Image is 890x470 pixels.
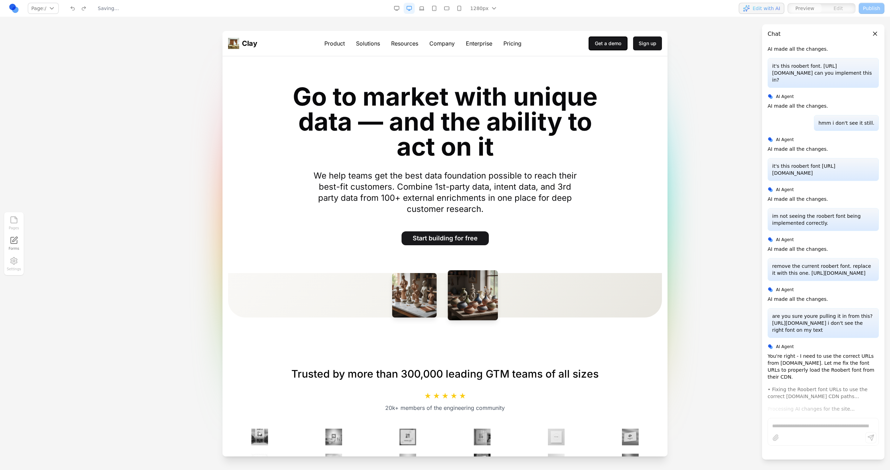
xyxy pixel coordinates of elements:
p: AI made all the changes. [768,146,828,152]
span: ★ [219,360,226,370]
p: 20k+ members of the engineering community [6,373,439,381]
span: Processing AI changes for the site... [768,405,879,412]
button: Close panel [871,30,879,38]
button: Tablet [429,3,440,14]
img: HubSpot [29,423,46,439]
img: Salesforce [399,398,416,414]
button: 1280px [466,3,502,14]
button: Laptop [416,3,427,14]
button: Desktop [404,3,415,14]
div: AI Agent [768,137,879,143]
h3: Chat [768,30,780,38]
img: Intercom [399,423,416,439]
p: are you sure youre pulling it in from this? [URL][DOMAIN_NAME] i don't see the right font on my text [772,313,874,333]
p: it's this roobert font [URL][DOMAIN_NAME] [772,163,874,176]
img: Microsoft [251,398,268,414]
span: ★ [228,360,235,370]
p: im not seeing the roobert font being implemented correctly. [772,213,874,226]
p: AI made all the changes. [768,296,828,303]
div: AI Agent [768,344,879,350]
div: AI Agent [768,187,879,193]
span: ★ [236,360,244,370]
p: You're right - I need to use the correct URLs from [DOMAIN_NAME]. Let me fix the font URLs to pro... [768,353,879,380]
img: Zoom [103,423,120,439]
p: hmm i don't see it still. [818,119,874,126]
h2: Trusted by more than 300,000 leading GTM teams of all sizes [6,337,439,349]
img: Figma [177,398,194,414]
span: Edit with AI [753,5,780,12]
img: Stripe [177,423,194,439]
p: AI made all the changes. [768,196,828,203]
div: Saving... [98,5,119,12]
img: Artistic clay pottery arrangement [225,239,275,289]
p: AI made all the changes. [768,102,828,109]
img: Notion [103,398,120,414]
img: Shopify [251,423,268,439]
p: it's this roobert font. [URL][DOMAIN_NAME] can you implement this in? [772,63,874,83]
span: ★ [202,360,209,370]
div: • Fixing the Roobert font URLs to use the correct [DOMAIN_NAME] CDN paths... [768,386,879,400]
button: Page:/ [28,3,59,14]
img: Airtable [325,423,342,439]
img: Google [325,398,342,414]
a: Forms [6,235,22,253]
div: AI Agent [768,93,879,100]
button: Mobile [454,3,465,14]
div: AI Agent [768,287,879,293]
button: Mobile Landscape [441,3,452,14]
span: ★ [210,360,218,370]
p: AI made all the changes. [768,46,828,52]
img: Slack [29,398,46,414]
p: remove the current roobert font. replace it with this one. [URL][DOMAIN_NAME] [772,263,874,277]
button: Edit with AI [739,3,784,14]
iframe: Preview [222,31,667,456]
button: Desktop Wide [391,3,402,14]
p: AI made all the changes. [768,246,828,253]
div: AI Agent [768,237,879,243]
